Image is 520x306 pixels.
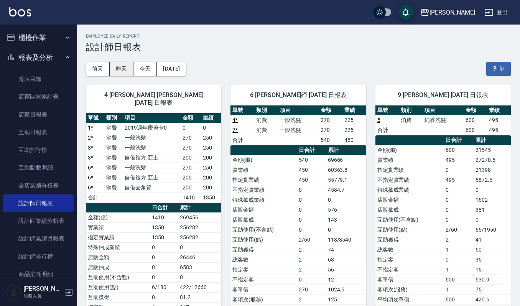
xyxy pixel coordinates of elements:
[3,194,74,212] a: 設計師日報表
[104,133,123,143] td: 消費
[297,285,326,294] td: 270
[3,141,74,159] a: 互助排行榜
[474,285,511,294] td: 75
[178,232,221,242] td: 256282
[278,115,319,125] td: 一般洗髮
[230,294,296,304] td: 客項次(服務)
[178,212,221,222] td: 269456
[254,115,278,125] td: 消費
[375,225,444,235] td: 互助使用(點)
[297,294,326,304] td: 2
[375,155,444,165] td: 實業績
[178,242,221,252] td: 0
[375,135,511,305] table: a dense table
[375,235,444,245] td: 互助獲得
[86,292,150,302] td: 互助獲得
[181,133,201,143] td: 270
[178,222,221,232] td: 256282
[86,242,150,252] td: 特殊抽成業績
[3,123,74,141] a: 互助日報表
[375,285,444,294] td: 客項次(服務)
[3,70,74,88] a: 報表目錄
[319,105,342,115] th: 金額
[375,275,444,285] td: 客單價
[474,145,511,155] td: 31545
[230,165,296,175] td: 實業績
[3,265,74,283] a: 商品消耗明細
[104,163,123,173] td: 消費
[240,91,357,99] span: 6 [PERSON_NAME]締 [DATE] 日報表
[487,115,511,125] td: 495
[3,248,74,265] a: 設計師排行榜
[399,105,423,115] th: 類別
[3,28,74,48] button: 櫃檯作業
[297,165,326,175] td: 450
[230,175,296,185] td: 指定實業績
[375,175,444,185] td: 不指定實業績
[326,265,366,275] td: 56
[230,235,296,245] td: 互助使用(點)
[375,265,444,275] td: 不指定客
[123,173,181,183] td: 自備複方.亞士
[230,105,254,115] th: 單號
[297,185,326,195] td: 0
[201,173,221,183] td: 200
[326,235,366,245] td: 118/3540
[150,272,178,282] td: 0
[444,294,474,304] td: 600
[297,265,326,275] td: 2
[150,212,178,222] td: 1410
[342,105,366,115] th: 業績
[444,245,474,255] td: 1
[326,275,366,285] td: 12
[123,153,181,163] td: 自備複方.亞士
[444,145,474,155] td: 600
[474,255,511,265] td: 35
[123,123,181,133] td: 2019週年慶剪卡0
[326,205,366,215] td: 576
[3,230,74,247] a: 設計師業績月報表
[123,113,181,123] th: 項目
[326,185,366,195] td: 4584.7
[201,123,221,133] td: 0
[150,203,178,213] th: 日合計
[278,125,319,135] td: 一般洗髮
[181,113,201,123] th: 金額
[230,265,296,275] td: 指定客
[86,272,150,282] td: 互助使用(不含點)
[95,91,212,107] span: 4 [PERSON_NAME] [PERSON_NAME] [DATE] 日報表
[326,245,366,255] td: 74
[326,255,366,265] td: 68
[375,255,444,265] td: 指定客
[474,165,511,175] td: 21398
[444,235,474,245] td: 2
[375,125,399,135] td: 合計
[326,155,366,165] td: 69666
[181,173,201,183] td: 200
[474,175,511,185] td: 5872.5
[150,242,178,252] td: 0
[385,91,502,99] span: 9 [PERSON_NAME] [DATE] 日報表
[297,235,326,245] td: 2/60
[110,62,133,76] button: 昨天
[230,285,296,294] td: 客單價
[230,155,296,165] td: 金額(虛)
[3,159,74,176] a: 互助點數明細
[86,282,150,292] td: 互助使用(點)
[444,135,474,145] th: 日合計
[230,245,296,255] td: 互助獲得
[326,175,366,185] td: 55779.1
[6,285,21,300] img: Person
[464,125,487,135] td: 600
[375,215,444,225] td: 互助使用(不含點)
[474,245,511,255] td: 50
[444,165,474,175] td: 0
[230,135,254,145] td: 合計
[150,222,178,232] td: 1350
[86,262,150,272] td: 店販抽成
[474,195,511,205] td: 1602
[230,215,296,225] td: 店販抽成
[86,222,150,232] td: 實業績
[297,145,326,155] th: 日合計
[23,293,63,299] p: 服務人員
